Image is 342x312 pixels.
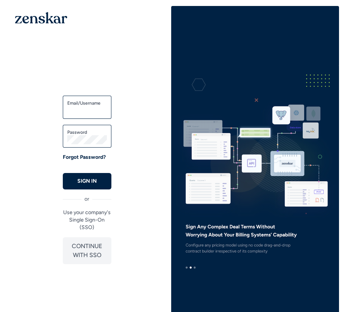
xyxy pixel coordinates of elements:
div: or [63,189,111,203]
button: CONTINUE WITH SSO [63,237,111,264]
img: 1OGAJ2xQqyY4LXKgY66KYq0eOWRCkrZdAb3gUhuVAqdWPZE9SRJmCz+oDMSn4zDLXe31Ii730ItAGKgCKgCCgCikA4Av8PJUP... [15,12,67,24]
img: e3ZQAAAMhDCM8y96E9JIIDxLgAABAgQIECBAgAABAgQyAoJA5mpDCRAgQIAAAQIECBAgQIAAAQIECBAgQKAsIAiU37edAAECB... [171,65,339,281]
a: Forgot Password? [63,154,106,161]
label: Password [67,129,107,135]
p: SIGN IN [77,177,97,185]
label: Email/Username [67,100,107,106]
button: SIGN IN [63,173,111,189]
p: Use your company's Single Sign-On (SSO) [63,209,111,231]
